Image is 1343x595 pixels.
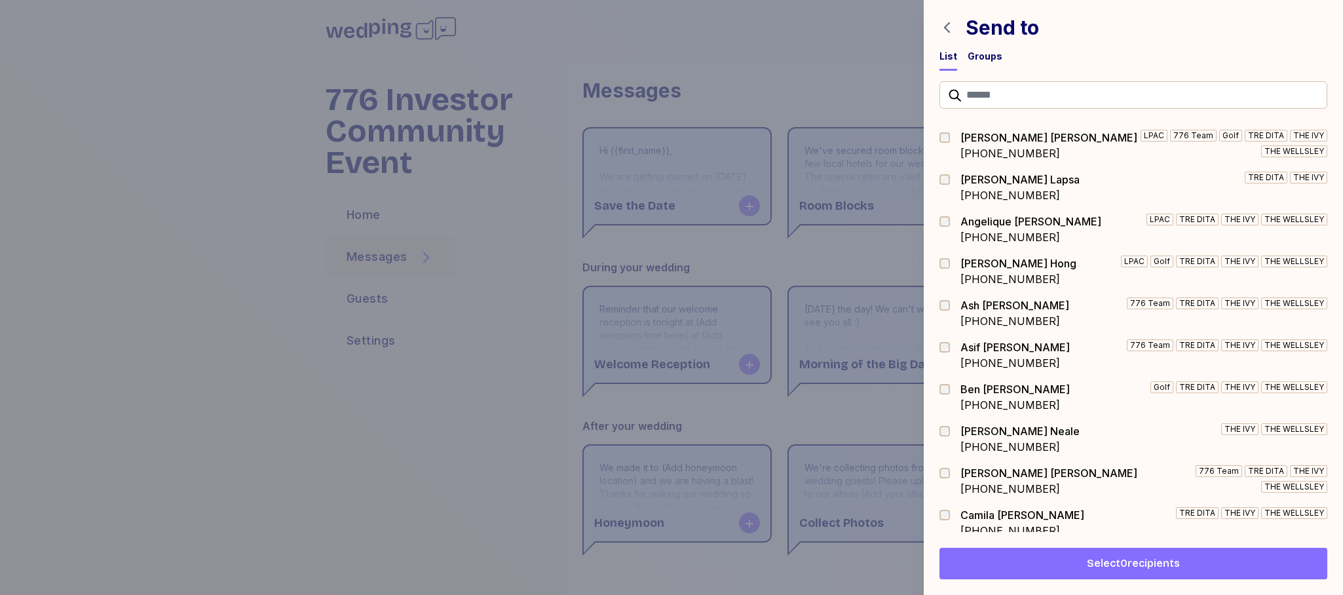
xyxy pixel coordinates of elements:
[1196,465,1242,477] div: 776 Team
[1261,297,1327,309] div: THE WELLSLEY
[1150,256,1173,267] div: Golf
[1221,297,1258,309] div: THE IVY
[960,339,1070,355] div: Asif [PERSON_NAME]
[1261,339,1327,351] div: THE WELLSLEY
[960,423,1080,439] div: [PERSON_NAME] Neale
[960,439,1080,455] div: [PHONE_NUMBER]
[960,313,1069,329] div: [PHONE_NUMBER]
[960,381,1070,397] div: Ben [PERSON_NAME]
[960,355,1070,371] div: [PHONE_NUMBER]
[960,271,1076,287] div: [PHONE_NUMBER]
[968,50,1002,63] div: Groups
[1221,214,1258,225] div: THE IVY
[1176,339,1219,351] div: TRE DITA
[1261,423,1327,435] div: THE WELLSLEY
[960,523,1084,539] div: [PHONE_NUMBER]
[1221,339,1258,351] div: THE IVY
[1290,172,1327,183] div: THE IVY
[1141,130,1167,142] div: LPAC
[1127,297,1173,309] div: 776 Team
[960,465,1137,481] div: [PERSON_NAME] [PERSON_NAME]
[1245,465,1287,477] div: TRE DITA
[1176,381,1219,393] div: TRE DITA
[1127,339,1173,351] div: 776 Team
[1221,381,1258,393] div: THE IVY
[1261,145,1327,157] div: THE WELLSLEY
[1261,214,1327,225] div: THE WELLSLEY
[960,214,1101,229] div: Angelique [PERSON_NAME]
[960,172,1080,187] div: [PERSON_NAME] Lapsa
[1261,481,1327,493] div: THE WELLSLEY
[960,297,1069,313] div: Ash [PERSON_NAME]
[1176,256,1219,267] div: TRE DITA
[1221,256,1258,267] div: THE IVY
[966,16,1039,39] h1: Send to
[1245,130,1287,142] div: TRE DITA
[1290,130,1327,142] div: THE IVY
[1146,214,1173,225] div: LPAC
[960,187,1080,203] div: [PHONE_NUMBER]
[1176,297,1219,309] div: TRE DITA
[960,507,1084,523] div: Camila [PERSON_NAME]
[939,50,957,63] div: List
[939,548,1327,579] button: Select0recipients
[1221,507,1258,519] div: THE IVY
[1176,214,1219,225] div: TRE DITA
[1170,130,1217,142] div: 776 Team
[960,145,1137,161] div: [PHONE_NUMBER]
[1221,423,1258,435] div: THE IVY
[960,397,1070,413] div: [PHONE_NUMBER]
[1245,172,1287,183] div: TRE DITA
[960,130,1137,145] div: [PERSON_NAME] [PERSON_NAME]
[1261,507,1327,519] div: THE WELLSLEY
[960,481,1137,497] div: [PHONE_NUMBER]
[1121,256,1148,267] div: LPAC
[1219,130,1242,142] div: Golf
[1176,507,1219,519] div: TRE DITA
[1261,256,1327,267] div: THE WELLSLEY
[1261,381,1327,393] div: THE WELLSLEY
[960,229,1101,245] div: [PHONE_NUMBER]
[1087,556,1180,571] span: Select 0 recipients
[1290,465,1327,477] div: THE IVY
[960,256,1076,271] div: [PERSON_NAME] Hong
[1150,381,1173,393] div: Golf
